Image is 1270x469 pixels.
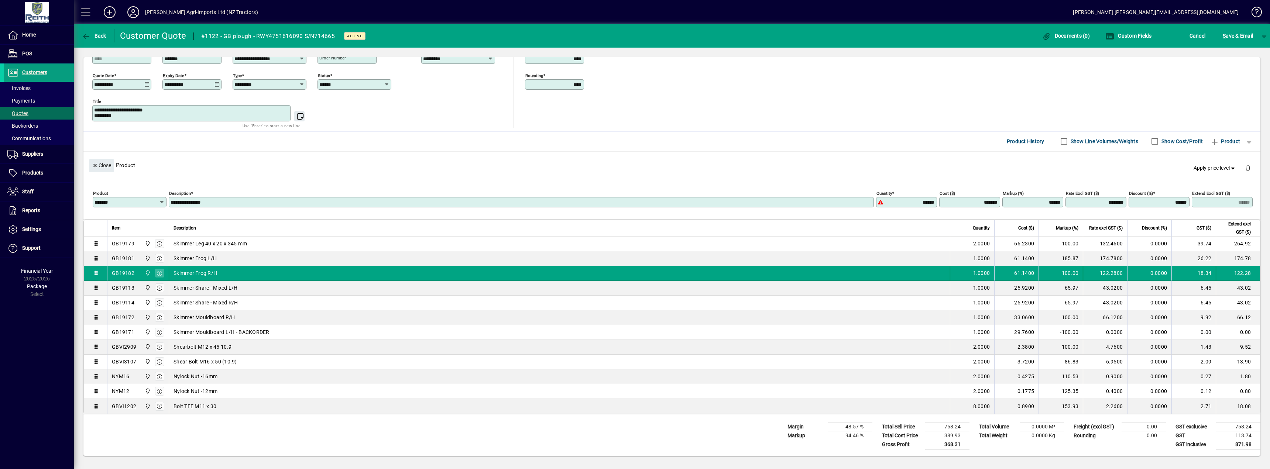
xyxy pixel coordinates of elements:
[4,107,74,120] a: Quotes
[973,240,990,247] span: 2.0000
[1088,269,1123,277] div: 122.2800
[1039,399,1083,414] td: 153.93
[112,343,136,351] div: GBVI2909
[4,201,74,220] a: Reports
[973,343,990,351] span: 2.0000
[112,373,129,380] div: NYM16
[143,254,151,262] span: Ashburton
[174,387,217,395] span: Nylock Nut -12mm
[112,255,134,262] div: GB19181
[7,123,38,129] span: Backorders
[92,159,111,172] span: Close
[1039,310,1083,325] td: 100.00
[1171,237,1216,251] td: 39.74
[784,422,828,431] td: Margin
[112,328,134,336] div: GB19171
[1003,190,1024,196] mat-label: Markup (%)
[1039,340,1083,355] td: 100.00
[169,190,191,196] mat-label: Description
[1088,255,1123,262] div: 174.7800
[994,281,1039,296] td: 25.9200
[112,284,134,292] div: GB19113
[1171,266,1216,281] td: 18.34
[143,402,151,410] span: Ashburton
[145,6,258,18] div: [PERSON_NAME] Agri-Imports Ltd (NZ Tractors)
[828,431,872,440] td: 94.46 %
[1127,355,1171,369] td: 0.0000
[1216,296,1260,310] td: 43.02
[143,239,151,248] span: Ashburton
[1216,369,1260,384] td: 1.80
[784,431,828,440] td: Markup
[876,190,892,196] mat-label: Quantity
[994,399,1039,414] td: 0.8900
[973,314,990,321] span: 1.0000
[1039,296,1083,310] td: 65.97
[1127,325,1171,340] td: 0.0000
[22,51,32,56] span: POS
[828,422,872,431] td: 48.57 %
[1171,281,1216,296] td: 6.45
[1088,403,1123,410] div: 2.2600
[1042,33,1090,39] span: Documents (0)
[1219,29,1257,42] button: Save & Email
[994,310,1039,325] td: 33.0600
[7,98,35,104] span: Payments
[22,151,43,157] span: Suppliers
[1122,422,1166,431] td: 0.00
[994,369,1039,384] td: 0.4275
[4,164,74,182] a: Products
[233,73,242,78] mat-label: Type
[7,135,51,141] span: Communications
[1088,358,1123,365] div: 6.9500
[1172,440,1216,449] td: GST inclusive
[21,268,53,274] span: Financial Year
[4,120,74,132] a: Backorders
[143,269,151,277] span: Ashburton
[1190,30,1206,42] span: Cancel
[1039,281,1083,296] td: 65.97
[112,358,136,365] div: GBVI3107
[1127,399,1171,414] td: 0.0000
[143,358,151,366] span: Ashburton
[1020,422,1064,431] td: 0.0000 M³
[174,284,237,292] span: Skimmer Share - Mixed L/H
[83,152,1260,179] div: Product
[93,73,114,78] mat-label: Quote date
[994,296,1039,310] td: 25.9200
[89,159,114,172] button: Close
[1039,369,1083,384] td: 110.53
[1171,384,1216,399] td: 0.12
[4,26,74,44] a: Home
[1039,237,1083,251] td: 100.00
[1103,29,1154,42] button: Custom Fields
[174,269,217,277] span: Skimmer Frog R/H
[1088,328,1123,336] div: 0.0000
[82,33,106,39] span: Back
[174,358,237,365] span: Shear Bolt M16 x 50 (10.9)
[1206,135,1244,148] button: Product
[143,387,151,395] span: Ashburton
[973,299,990,306] span: 1.0000
[1039,355,1083,369] td: 86.83
[1018,224,1034,232] span: Cost ($)
[27,283,47,289] span: Package
[973,403,990,410] span: 8.0000
[1142,224,1167,232] span: Discount (%)
[22,226,41,232] span: Settings
[74,29,114,42] app-page-header-button: Back
[174,403,216,410] span: Bolt TFE M11 x 30
[994,266,1039,281] td: 61.1400
[1171,355,1216,369] td: 2.09
[4,183,74,201] a: Staff
[1216,422,1260,431] td: 758.24
[112,314,134,321] div: GB19172
[174,240,247,247] span: Skimmer Leg 40 x 20 x 345 mm
[1216,251,1260,266] td: 174.78
[1171,340,1216,355] td: 1.43
[1192,190,1230,196] mat-label: Extend excl GST ($)
[4,220,74,239] a: Settings
[925,440,969,449] td: 368.31
[174,224,196,232] span: Description
[4,82,74,94] a: Invoices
